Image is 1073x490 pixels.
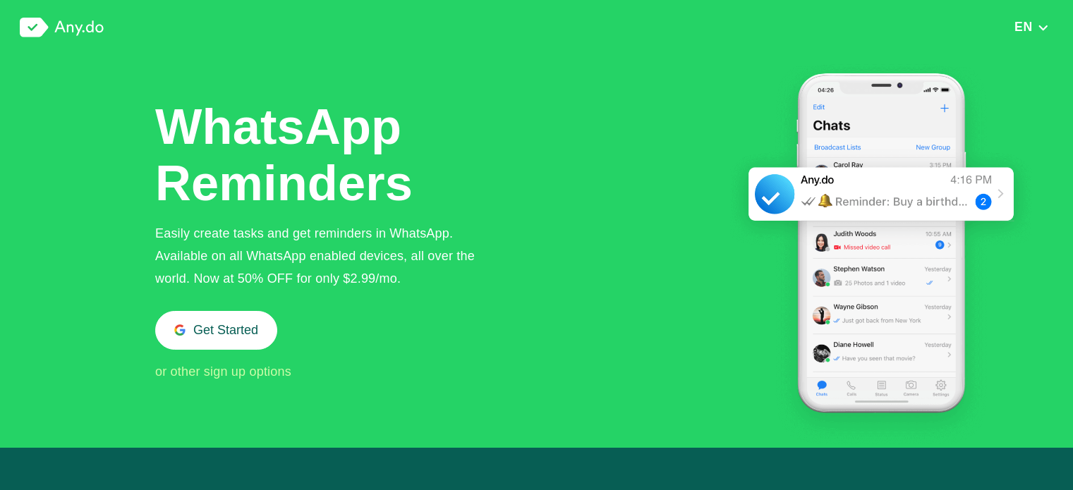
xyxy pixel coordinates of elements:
[20,18,104,37] img: logo
[1014,20,1033,34] span: EN
[155,311,277,350] button: Get Started
[1037,23,1049,32] img: down
[155,222,498,290] div: Easily create tasks and get reminders in WhatsApp. Available on all WhatsApp enabled devices, all...
[1010,19,1053,35] button: EN
[155,99,416,212] h1: WhatsApp Reminders
[155,365,291,379] span: or other sign up options
[729,55,1033,448] img: WhatsApp Tasks & Reminders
